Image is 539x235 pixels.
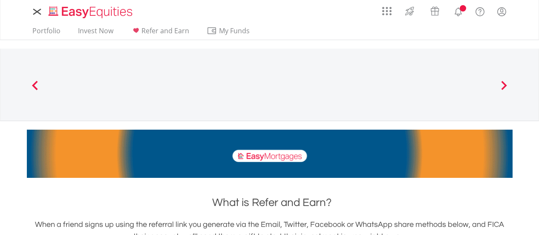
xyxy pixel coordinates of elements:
a: My Profile [491,2,513,21]
a: Home page [45,2,136,19]
span: Refer and Earn [141,26,189,35]
span: My Funds [207,25,262,36]
a: Portfolio [29,26,64,40]
a: Vouchers [422,2,447,18]
a: Refer and Earn [127,26,193,40]
img: vouchers-v2.svg [428,4,442,18]
img: EasyEquities_Logo.png [47,5,136,19]
img: EasyMortage Promotion Banner [27,130,513,178]
a: FAQ's and Support [469,2,491,19]
span: What is Refer and Earn? [212,197,331,208]
a: Invest Now [75,26,117,40]
img: thrive-v2.svg [403,4,417,18]
a: Notifications [447,2,469,19]
img: grid-menu-icon.svg [382,6,392,16]
a: AppsGrid [377,2,397,16]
